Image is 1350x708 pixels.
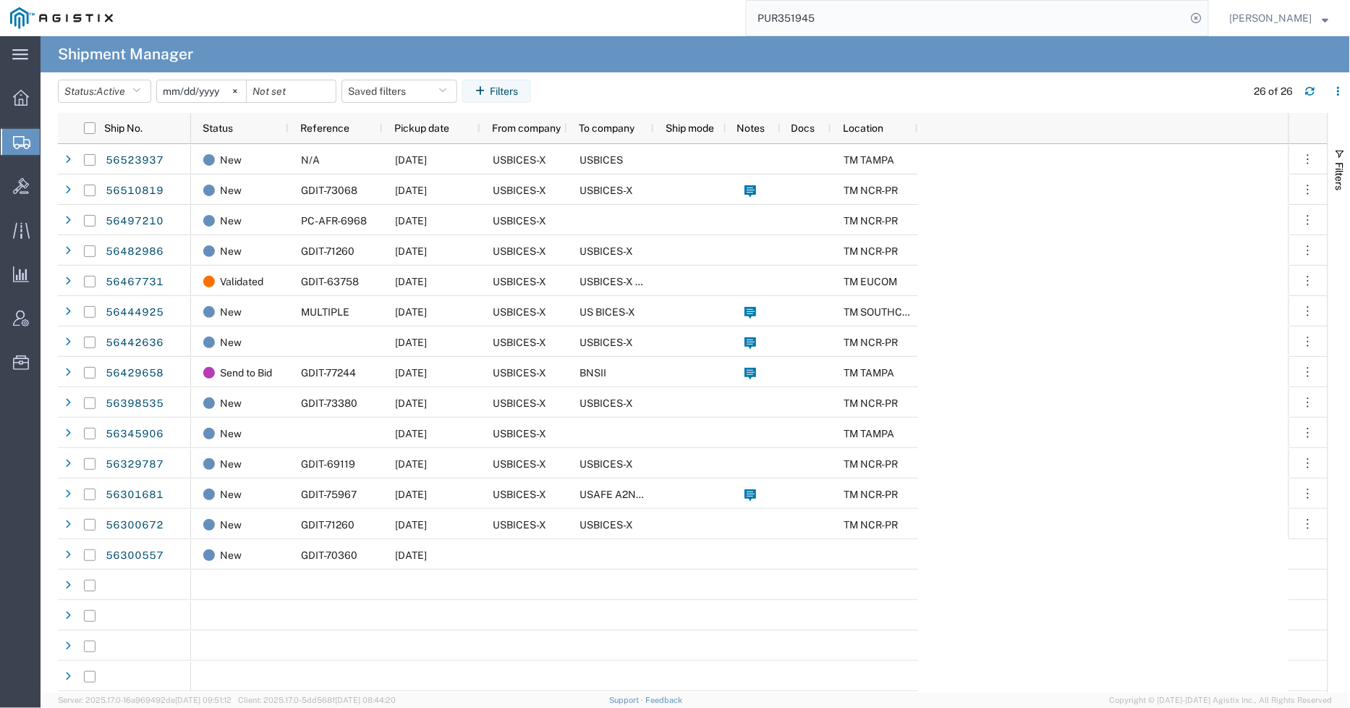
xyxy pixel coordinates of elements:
span: Location [843,122,883,134]
span: USBICES-X [493,397,546,409]
span: TM NCR-PR [844,185,898,196]
span: 07/30/2025 [395,458,427,470]
span: TM EUCOM [844,276,897,287]
span: USBICES-X [493,306,546,318]
span: USBICES-X [493,245,546,257]
span: 08/13/2025 [395,549,427,561]
span: 08/05/2025 [395,397,427,409]
span: New [220,388,242,418]
span: New [220,449,242,479]
span: From company [492,122,561,134]
span: Server: 2025.17.0-16a969492de [58,696,232,704]
span: USBICES-X [580,519,633,531]
span: New [220,479,242,510]
span: New [220,418,242,449]
div: 26 of 26 [1255,84,1294,99]
span: USBICES-X [493,489,546,500]
button: Saved filters [341,80,457,103]
a: 56301681 [105,484,164,507]
span: 08/11/2025 [395,367,427,379]
img: logo [10,7,113,29]
input: Not set [157,80,246,102]
span: USBICES-X [493,367,546,379]
span: Pickup date [394,122,449,134]
span: USBICES-X [493,458,546,470]
button: Filters [462,80,531,103]
span: Client: 2025.17.0-5dd568f [238,696,396,704]
span: GDIT-63758 [301,276,359,287]
span: TM SOUTHCOM [844,306,918,318]
span: GDIT-71260 [301,245,355,257]
span: Filters [1334,162,1346,190]
span: USBICES-X [580,245,633,257]
span: TM NCR-PR [844,519,898,531]
a: 56510819 [105,180,164,203]
a: 56467731 [105,271,164,294]
span: Ship No. [104,122,143,134]
span: USBICES-X [493,276,546,287]
span: N/A [301,154,320,166]
span: New [220,297,242,327]
span: New [220,510,242,540]
span: TM NCR-PR [844,215,898,227]
span: GDIT-75967 [301,489,357,500]
span: USBICES-X [493,215,546,227]
span: BNSII [580,367,606,379]
span: New [220,145,242,175]
span: 07/31/2025 [395,519,427,531]
span: Validated [220,266,263,297]
span: 08/18/2025 [395,276,427,287]
span: New [220,540,242,570]
a: 56345906 [105,423,164,446]
span: To company [579,122,634,134]
span: 08/14/2025 [395,489,427,500]
span: New [220,236,242,266]
span: USBICES-X [580,458,633,470]
span: GDIT-73068 [301,185,357,196]
span: USBICES-X [580,185,633,196]
span: 08/08/2025 [395,337,427,348]
button: [PERSON_NAME] [1229,9,1330,27]
a: 56482986 [105,240,164,264]
span: 08/15/2025 [395,185,427,196]
span: TM TAMPA [844,428,894,439]
span: USBICES-X [493,428,546,439]
span: USBICES-X Logistics [580,276,677,287]
span: 08/19/2025 [395,154,427,166]
a: 56300672 [105,514,164,537]
span: 08/14/2025 [395,215,427,227]
a: 56398535 [105,392,164,416]
span: Send to Bid [220,358,272,388]
span: Reference [300,122,349,134]
a: 56300557 [105,544,164,568]
input: Search for shipment number, reference number [747,1,1186,35]
span: TM TAMPA [844,367,894,379]
span: Ship mode [666,122,714,134]
span: USBICES-X [580,337,633,348]
span: PC-AFR-6968 [301,215,367,227]
span: New [220,327,242,358]
button: Status:Active [58,80,151,103]
span: USAFE A2NK USBICES-X (EUCOM) [580,489,744,500]
span: Active [96,85,125,97]
a: 56442636 [105,332,164,355]
span: 07/30/2025 [395,428,427,439]
span: USBICES-X [493,185,546,196]
span: 08/13/2025 [395,245,427,257]
span: Andrew Wacyra [1230,10,1312,26]
a: 56497210 [105,210,164,233]
span: [DATE] 08:44:20 [335,696,396,704]
span: TM NCR-PR [844,489,898,500]
span: Status [203,122,233,134]
a: Support [609,696,645,704]
span: TM NCR-PR [844,458,898,470]
span: [DATE] 09:51:12 [175,696,232,704]
span: MULTIPLE [301,306,349,318]
input: Not set [247,80,336,102]
a: Feedback [645,696,682,704]
a: 56429658 [105,362,164,385]
span: New [220,175,242,206]
span: USBICES-X [493,337,546,348]
span: GDIT-71260 [301,519,355,531]
span: TM NCR-PR [844,245,898,257]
